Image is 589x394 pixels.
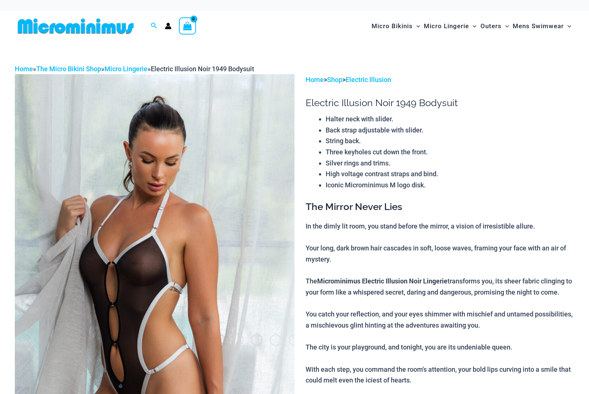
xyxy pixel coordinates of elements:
span: » » » [15,65,254,73]
h3: The Mirror Never Lies [306,201,574,213]
p: In the dimly lit room, you stand before the mirror, a vision of irresistible allure. Your long, d... [306,221,574,386]
span: Outers [480,17,502,36]
a: Electric Illusion [346,76,391,83]
nav: Site Navigation [369,14,574,39]
b: Microminimus Electric Illusion Noir Lingerie [317,276,447,285]
li: Iconic Microminimus M logo disk. [326,180,574,191]
a: The Micro Bikini Shop [36,65,101,73]
a: Micro LingerieMenu ToggleMenu Toggle [422,15,478,37]
li: Back strap adjustable with slider. [326,125,574,136]
a: Home [306,76,324,83]
li: Halter neck with slider. [326,114,574,125]
a: Shop [327,76,342,83]
span: Mens Swimwear [513,17,564,36]
a: Account icon link [165,23,172,29]
span: Micro Lingerie [424,17,469,36]
li: Silver rings and trims. [326,158,574,169]
li: String back. [326,135,574,147]
span: Menu Toggle [469,17,476,36]
a: Mens SwimwearMenu ToggleMenu Toggle [511,15,573,37]
span: Micro Bikinis [372,17,413,36]
a: Home [15,65,33,73]
p: > > [306,74,574,85]
img: MM SHOP LOGO FLAT [15,18,137,35]
a: View Shopping Cart, empty [179,17,196,35]
a: Search icon link [151,22,157,31]
a: Micro BikinisMenu ToggleMenu Toggle [370,15,422,37]
span: Menu Toggle [413,17,420,36]
a: OutersMenu ToggleMenu Toggle [479,15,511,37]
span: Menu Toggle [502,17,509,36]
span: Menu Toggle [564,17,571,36]
a: Micro Lingerie [104,65,147,73]
li: Three keyholes cut down the front. [326,147,574,158]
span: Electric Illusion Noir 1949 Bodysuit [151,65,254,73]
li: High voltage contrast straps and bind. [326,168,574,180]
h1: Electric Illusion Noir 1949 Bodysuit [306,97,574,109]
